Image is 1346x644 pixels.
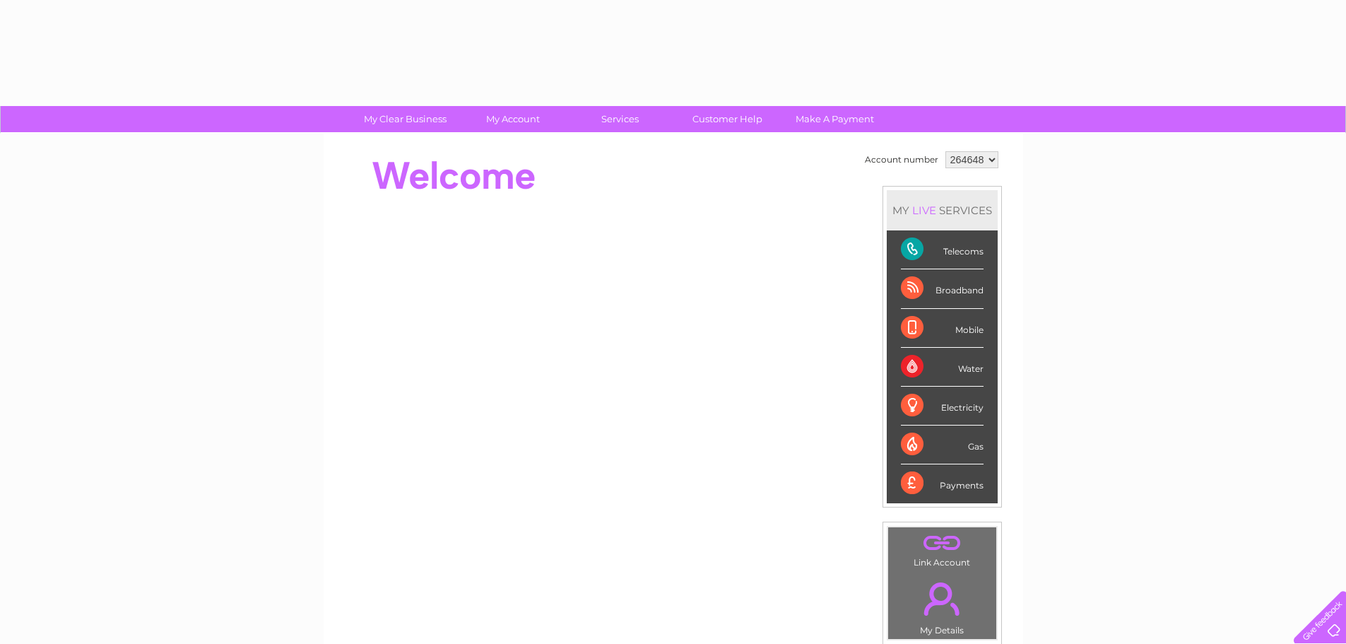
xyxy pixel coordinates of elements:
[454,106,571,132] a: My Account
[887,570,997,640] td: My Details
[347,106,464,132] a: My Clear Business
[892,574,993,623] a: .
[887,190,998,230] div: MY SERVICES
[901,230,984,269] div: Telecoms
[562,106,678,132] a: Services
[901,426,984,464] div: Gas
[777,106,893,132] a: Make A Payment
[861,148,942,172] td: Account number
[892,531,993,556] a: .
[909,204,939,217] div: LIVE
[901,348,984,387] div: Water
[669,106,786,132] a: Customer Help
[887,527,997,571] td: Link Account
[901,387,984,426] div: Electricity
[901,464,984,503] div: Payments
[901,309,984,348] div: Mobile
[901,269,984,308] div: Broadband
